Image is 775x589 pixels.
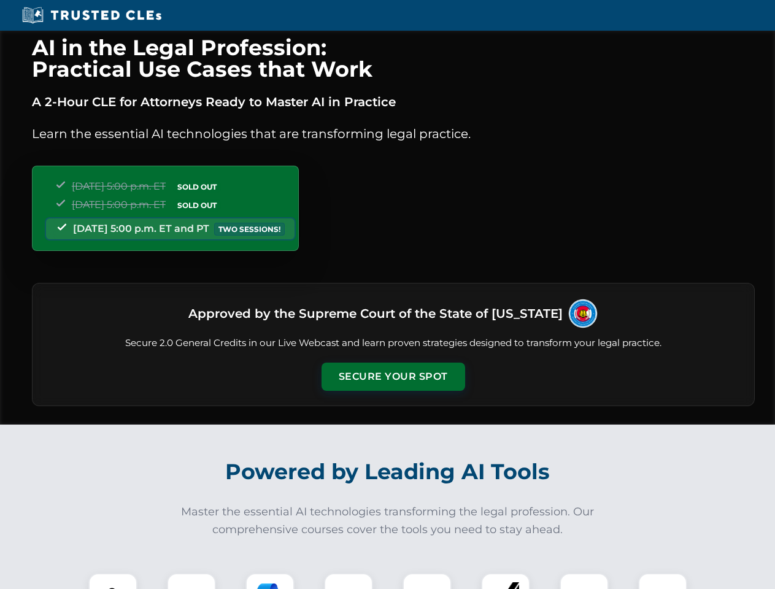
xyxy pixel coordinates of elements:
h2: Powered by Leading AI Tools [48,450,728,493]
h3: Approved by the Supreme Court of the State of [US_STATE] [188,302,563,325]
img: Logo [568,298,598,329]
span: SOLD OUT [173,199,221,212]
span: [DATE] 5:00 p.m. ET [72,180,166,192]
button: Secure Your Spot [322,363,465,391]
h1: AI in the Legal Profession: Practical Use Cases that Work [32,37,755,80]
p: Secure 2.0 General Credits in our Live Webcast and learn proven strategies designed to transform ... [47,336,739,350]
img: Trusted CLEs [18,6,165,25]
p: A 2-Hour CLE for Attorneys Ready to Master AI in Practice [32,92,755,112]
span: SOLD OUT [173,180,221,193]
span: [DATE] 5:00 p.m. ET [72,199,166,210]
p: Master the essential AI technologies transforming the legal profession. Our comprehensive courses... [173,503,603,539]
p: Learn the essential AI technologies that are transforming legal practice. [32,124,755,144]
